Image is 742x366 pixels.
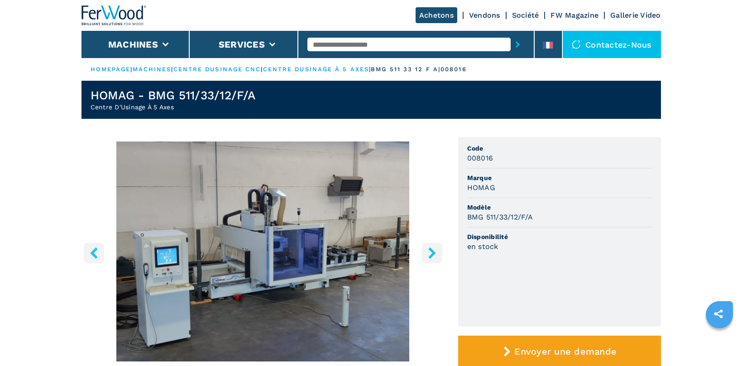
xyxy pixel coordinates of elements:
[467,173,652,182] span: Marque
[707,303,730,325] a: sharethis
[369,66,371,73] span: |
[219,39,265,50] button: Services
[467,212,533,222] h3: BMG 511/33/12/F/A
[511,34,525,55] button: submit-button
[263,66,369,73] a: centre dusinage à 5 axes
[133,66,172,73] a: machines
[467,182,495,193] h3: HOMAG
[173,66,261,73] a: centre dusinage cnc
[130,66,132,73] span: |
[91,88,255,102] h1: HOMAG - BMG 511/33/12/F/A
[422,243,442,263] button: right-button
[91,102,255,112] h2: Centre D'Usinage À 5 Axes
[84,243,104,263] button: left-button
[467,241,498,252] h3: en stock
[467,144,652,153] span: Code
[171,66,173,73] span: |
[81,142,445,361] img: Centre D'Usinage À 5 Axes HOMAG BMG 511/33/12/F/A
[261,66,263,73] span: |
[551,11,598,20] a: FW Magazine
[572,40,581,49] img: Contactez-nous
[440,65,467,73] p: 008016
[467,153,493,163] h3: 008016
[512,11,539,20] a: Société
[563,31,661,58] div: Contactez-nous
[514,346,617,357] span: Envoyer une demande
[81,142,445,361] div: Go to Slide 1
[81,5,147,25] img: Ferwood
[467,232,652,241] span: Disponibilité
[91,66,131,73] a: HOMEPAGE
[416,7,457,23] a: Achetons
[108,39,158,50] button: Machines
[467,203,652,212] span: Modèle
[469,11,500,20] a: Vendons
[610,11,661,20] a: Gallerie Video
[371,65,440,73] p: bmg 511 33 12 f a |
